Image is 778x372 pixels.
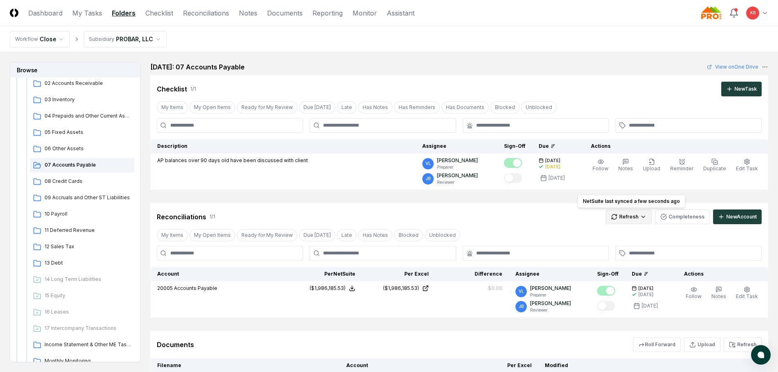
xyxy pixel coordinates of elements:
[45,129,131,136] span: 05 Fixed Assets
[711,293,726,299] span: Notes
[30,191,134,205] a: 09 Accruals and Other ST Liabilities
[267,8,303,18] a: Documents
[545,164,560,170] div: [DATE]
[157,101,188,114] button: My Items
[426,160,431,167] span: VL
[157,157,308,164] p: AP balances over 90 days old have been discussed with client
[237,101,297,114] button: Ready for My Review
[437,179,478,185] p: Reviewer
[45,325,131,332] span: 17 Intercompany Transactions
[157,229,188,241] button: My Items
[713,209,762,224] button: NewAccount
[591,267,625,281] th: Sign-Off
[734,285,760,302] button: Edit Task
[30,93,134,107] a: 03 Inventory
[383,285,419,292] div: ($1,986,185.53)
[10,9,18,17] img: Logo
[387,8,415,18] a: Assistant
[30,174,134,189] a: 08 Credit Cards
[519,288,524,294] span: VL
[437,157,478,164] p: [PERSON_NAME]
[45,308,131,316] span: 16 Leases
[545,158,560,164] span: [DATE]
[724,337,762,352] button: Refresh
[686,293,702,299] span: Follow
[734,157,760,174] button: Edit Task
[584,143,762,150] div: Actions
[521,101,557,114] button: Unblocked
[632,270,664,278] div: Due
[45,96,131,103] span: 03 Inventory
[89,36,114,43] div: Subsidiary
[30,158,134,173] a: 07 Accounts Payable
[30,207,134,222] a: 10 Payroll
[751,345,771,365] button: atlas-launcher
[190,85,196,93] div: 1 / 1
[530,292,571,298] p: Preparer
[362,267,435,281] th: Per Excel
[45,145,131,152] span: 06 Other Assets
[490,101,519,114] button: Blocked
[638,285,653,292] span: [DATE]
[45,357,131,365] span: Monthly Monitoring
[394,101,440,114] button: Has Reminders
[157,270,282,278] div: Account
[30,76,134,91] a: 02 Accounts Receivable
[530,285,571,292] p: [PERSON_NAME]
[638,292,653,298] div: [DATE]
[721,82,762,96] button: NewTask
[310,285,346,292] div: ($1,986,185.53)
[497,139,532,154] th: Sign-Off
[597,301,615,311] button: Mark complete
[641,157,662,174] button: Upload
[45,194,131,201] span: 09 Accruals and Other ST Liabilities
[72,8,102,18] a: My Tasks
[618,165,633,172] span: Notes
[45,276,131,283] span: 14 Long Term Liabilities
[310,285,355,292] button: ($1,986,185.53)
[299,229,335,241] button: Due Today
[702,157,728,174] button: Duplicate
[30,142,134,156] a: 06 Other Assets
[504,173,522,183] button: Mark complete
[30,321,134,336] a: 17 Intercompany Transactions
[548,174,565,182] div: [DATE]
[157,285,173,291] span: 20005
[45,210,131,218] span: 10 Payroll
[15,36,38,43] div: Workflow
[30,109,134,124] a: 04 Prepaids and Other Current Assets
[703,165,726,172] span: Duplicate
[237,229,297,241] button: Ready for My Review
[655,209,710,224] button: Completeness
[210,213,215,221] div: 1 / 1
[30,240,134,254] a: 12 Sales Tax
[416,139,497,154] th: Assignee
[539,143,571,150] div: Due
[504,158,522,168] button: Mark complete
[684,337,720,352] button: Upload
[736,293,758,299] span: Edit Task
[112,8,136,18] a: Folders
[606,209,652,224] button: Refresh
[352,8,377,18] a: Monitor
[299,101,335,114] button: Due Today
[30,354,134,369] a: Monthly Monitoring
[488,285,502,292] div: $0.00
[151,139,416,154] th: Description
[145,8,173,18] a: Checklist
[509,267,591,281] th: Assignee
[30,223,134,238] a: 11 Deferred Revenue
[45,161,131,169] span: 07 Accounts Payable
[45,227,131,234] span: 11 Deferred Revenue
[736,165,758,172] span: Edit Task
[670,165,693,172] span: Reminder
[745,6,760,20] button: KB
[30,289,134,303] a: 15 Equity
[30,305,134,320] a: 16 Leases
[669,157,695,174] button: Reminder
[337,229,357,241] button: Late
[633,337,681,352] button: Roll Forward
[519,303,524,310] span: JB
[435,267,509,281] th: Difference
[157,212,206,222] div: Reconciliations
